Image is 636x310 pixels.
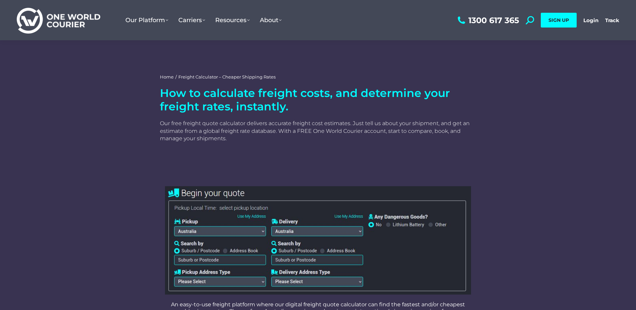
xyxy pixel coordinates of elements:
a: Login [583,17,598,23]
h2: How to calculate freight costs, and determine your freight rates, instantly. [160,87,476,113]
img: blank shipping quote page get instant freight quotes. software user interface [165,186,471,295]
p: Our free freight quote calculator delivers accurate freight cost estimates. Just tell us about yo... [160,120,476,142]
span: Resources [215,16,250,24]
a: 1300 617 365 [456,16,519,24]
span: Freight Calculator – Cheaper Shipping Rates [178,74,276,80]
a: Carriers [173,10,210,31]
a: About [255,10,287,31]
span: Carriers [178,16,205,24]
a: Resources [210,10,255,31]
a: Our Platform [120,10,173,31]
a: Track [605,17,619,23]
a: Home [160,74,174,80]
span: SIGN UP [548,17,569,23]
span: Our Platform [125,16,168,24]
span: About [260,16,282,24]
span: Home [160,74,174,80]
img: One World Courier [17,7,100,34]
a: SIGN UP [541,13,577,28]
